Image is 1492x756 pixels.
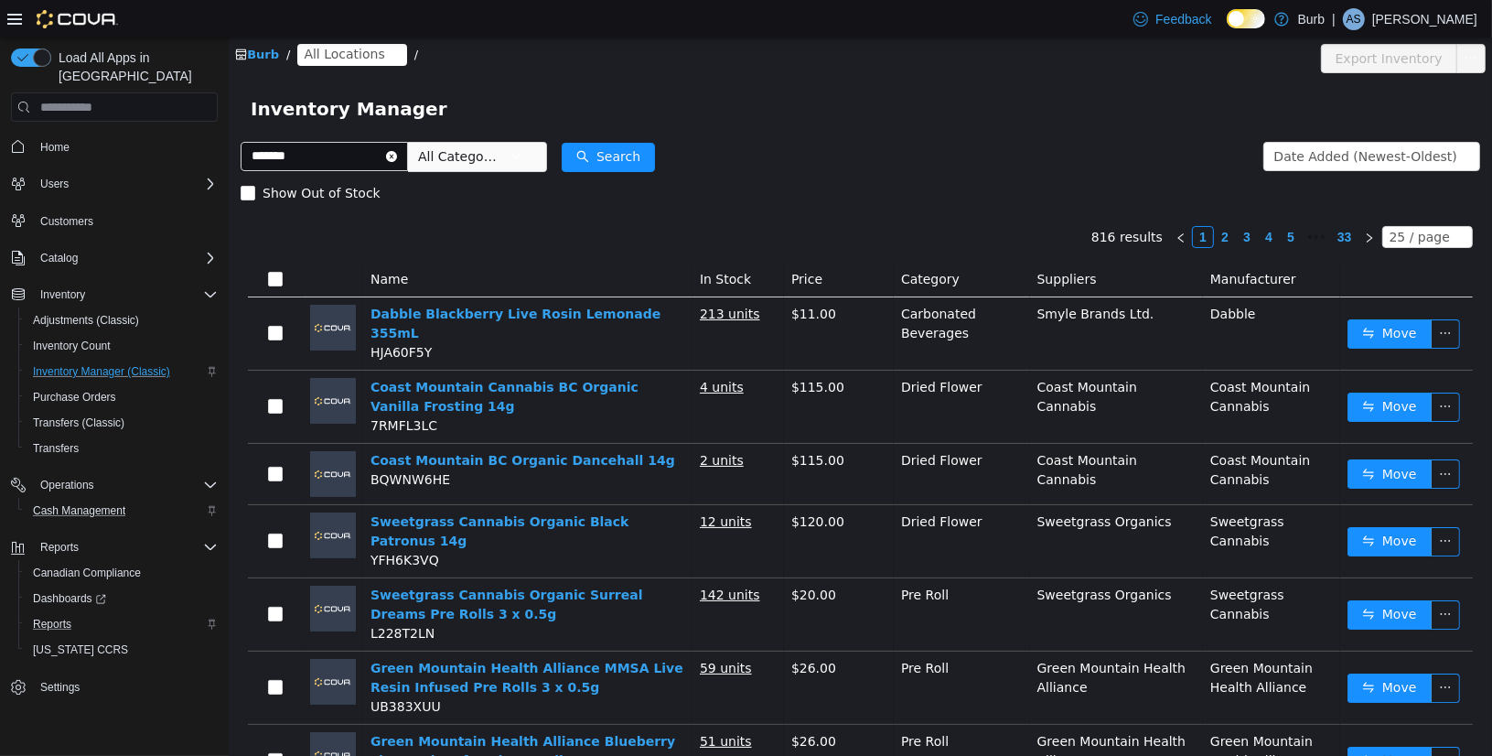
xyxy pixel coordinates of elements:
[18,384,225,410] button: Purchase Orders
[33,591,106,606] span: Dashboards
[4,535,225,560] button: Reports
[471,342,515,357] u: 4 units
[1029,189,1051,211] li: 4
[563,416,616,430] span: $115.00
[1161,189,1221,210] div: 25 / page
[1155,10,1211,28] span: Feedback
[809,234,868,249] span: Suppliers
[33,211,101,232] a: Customers
[809,342,908,376] span: Coast Mountain Cannabis
[1202,636,1231,665] button: icon: ellipsis
[40,177,69,191] span: Users
[33,503,125,518] span: Cash Management
[26,500,218,522] span: Cash Management
[563,623,607,638] span: $26.00
[809,269,926,284] span: Smyle Brands Ltd.
[26,386,218,408] span: Purchase Orders
[809,697,958,730] span: Green Mountain Health Alliance
[1202,563,1231,592] button: icon: ellipsis
[1046,105,1229,133] div: Date Added (Newest-Oldest)
[471,697,523,711] u: 51 units
[81,267,127,313] img: Dabble Blackberry Live Rosin Lemonade 355mL placeholder
[142,435,221,449] span: BQWNW6HE
[809,550,943,565] span: Sweetgrass Organics
[81,475,127,521] img: Sweetgrass Cannabis Organic Black Patronus 14g placeholder
[563,234,594,249] span: Price
[982,623,1084,657] span: Green Mountain Health Alliance
[1202,282,1231,311] button: icon: ellipsis
[1052,189,1072,210] a: 5
[4,133,225,159] button: Home
[142,515,210,530] span: YFH6K3VQ
[563,550,607,565] span: $20.00
[33,364,170,379] span: Inventory Manager (Classic)
[665,333,801,406] td: Dried Flower
[6,11,18,23] i: icon: shop
[986,189,1006,210] a: 2
[26,335,118,357] a: Inventory Count
[142,589,206,603] span: L228T2LN
[963,189,985,211] li: 1
[142,416,446,430] a: Coast Mountain BC Organic Dancehall 14g
[982,697,1084,730] span: Green Mountain Health Alliance
[1119,355,1203,384] button: icon: swapMove
[471,623,523,638] u: 59 units
[18,498,225,524] button: Cash Management
[964,189,984,210] a: 1
[471,477,523,491] u: 12 units
[33,536,218,558] span: Reports
[471,550,531,565] u: 142 units
[18,308,225,333] button: Adjustments (Classic)
[142,269,432,303] a: Dabble Blackberry Live Rosin Lemonade 355mL
[26,437,218,459] span: Transfers
[33,617,71,632] span: Reports
[282,113,293,126] i: icon: down
[1126,1,1218,38] a: Feedback
[33,313,139,328] span: Adjustments (Classic)
[665,260,801,333] td: Carbonated Beverages
[809,623,958,657] span: Green Mountain Health Alliance
[982,416,1081,449] span: Coast Mountain Cannabis
[982,550,1056,584] span: Sweetgrass Cannabis
[1119,422,1203,451] button: icon: swapMove
[18,333,225,359] button: Inventory Count
[982,477,1056,511] span: Sweetgrass Cannabis
[26,588,218,610] span: Dashboards
[1202,490,1231,519] button: icon: ellipsis
[81,621,127,667] img: Green Mountain Health Alliance MMSA Live Resin Infused Pre Rolls 3 x 0.5g placeholder
[22,57,230,86] span: Inventory Manager
[33,675,218,698] span: Settings
[982,269,1027,284] span: Dabble
[81,340,127,386] img: Coast Mountain Cannabis BC Organic Vanilla Frosting 14g placeholder
[26,562,148,584] a: Canadian Compliance
[40,140,70,155] span: Home
[6,10,50,24] a: icon: shopBurb
[1119,282,1203,311] button: icon: swapMove
[18,611,225,637] button: Reports
[40,540,79,555] span: Reports
[985,189,1007,211] li: 2
[18,436,225,461] button: Transfers
[142,623,455,657] a: Green Mountain Health Alliance MMSA Live Resin Infused Pre Rolls 3 x 0.5g
[18,637,225,663] button: [US_STATE] CCRS
[665,468,801,541] td: Dried Flower
[563,697,607,711] span: $26.00
[809,477,943,491] span: Sweetgrass Organics
[26,613,79,635] a: Reports
[33,566,141,580] span: Canadian Compliance
[1119,563,1203,592] button: icon: swapMove
[26,437,86,459] a: Transfers
[333,105,426,135] button: icon: searchSearch
[1343,8,1365,30] div: Alex Specht
[26,361,218,383] span: Inventory Manager (Classic)
[563,269,607,284] span: $11.00
[4,282,225,308] button: Inventory
[1073,189,1102,211] span: •••
[33,474,218,496] span: Operations
[1298,8,1326,30] p: Burb
[982,234,1068,249] span: Manufacturer
[26,361,177,383] a: Inventory Manager (Classic)
[1103,189,1129,210] a: 33
[1227,9,1265,28] input: Dark Mode
[672,234,731,249] span: Category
